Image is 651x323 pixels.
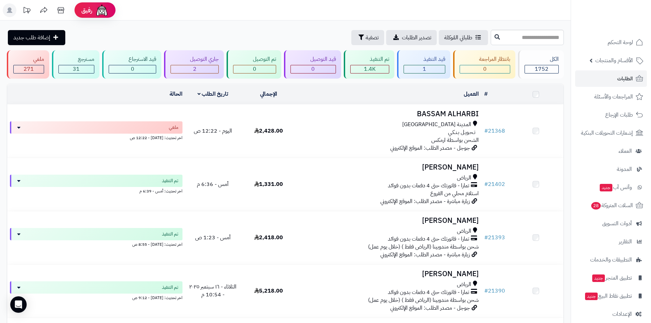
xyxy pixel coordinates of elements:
span: 31 [73,65,80,73]
span: 2,418.00 [254,233,283,242]
div: تم التنفيذ [350,55,390,63]
a: الإعدادات [575,306,647,322]
span: التقارير [619,237,632,246]
span: تم التنفيذ [162,284,178,291]
a: إضافة طلب جديد [8,30,65,45]
a: العميل [464,90,479,98]
div: اخر تحديث: أمس - 6:39 م [10,187,182,194]
div: 31 [59,65,94,73]
div: 1447 [351,65,389,73]
a: قيد الاسترجاع 0 [101,50,163,79]
span: # [484,127,488,135]
a: مسترجع 31 [51,50,101,79]
a: تطبيق المتجرجديد [575,270,647,286]
span: جوجل - مصدر الطلب: الموقع الإلكتروني [390,144,470,152]
span: الطلبات [617,74,633,83]
a: ملغي 271 [5,50,51,79]
span: 0 [131,65,134,73]
span: تطبيق المتجر [592,273,632,283]
a: الحالة [169,90,182,98]
a: لوحة التحكم [575,34,647,51]
a: وآتس آبجديد [575,179,647,196]
a: الطلبات [575,70,647,87]
div: اخر تحديث: [DATE] - 8:55 ص [10,240,182,247]
div: Open Intercom Messenger [10,296,27,313]
span: 0 [311,65,315,73]
div: الكل [525,55,559,63]
span: الرياض [457,281,471,288]
span: # [484,233,488,242]
span: إشعارات التحويلات البنكية [581,128,633,138]
span: تمارا - فاتورتك حتى 4 دفعات بدون فوائد [388,182,469,190]
span: # [484,287,488,295]
div: 0 [460,65,510,73]
span: المدينة [GEOGRAPHIC_DATA] [402,121,471,129]
a: أدوات التسويق [575,215,647,232]
div: بانتظار المراجعة [460,55,511,63]
a: طلباتي المُوكلة [439,30,488,45]
div: اخر تحديث: [DATE] - 12:22 ص [10,134,182,141]
span: 1.4K [364,65,376,73]
span: زيارة مباشرة - مصدر الطلب: الموقع الإلكتروني [380,251,470,259]
a: السلات المتروكة28 [575,197,647,214]
span: رفيق [81,6,92,14]
a: بانتظار المراجعة 0 [452,50,517,79]
span: استلام محلي من الفروع [430,189,479,198]
div: 0 [233,65,276,73]
a: #21368 [484,127,505,135]
span: تمارا - فاتورتك حتى 4 دفعات بدون فوائد [388,288,469,296]
span: زيارة مباشرة - مصدر الطلب: الموقع الإلكتروني [380,197,470,205]
span: 271 [24,65,34,73]
div: جاري التوصيل [171,55,219,63]
span: المراجعات والأسئلة [594,92,633,102]
div: تم التوصيل [233,55,276,63]
span: 2 [193,65,196,73]
span: الرياض [457,227,471,235]
a: #21390 [484,287,505,295]
a: التطبيقات والخدمات [575,252,647,268]
h3: BASSAM ALHARBI [299,110,479,118]
span: الشحن بواسطة ارمكس [431,136,479,144]
span: أمس - 6:36 م [197,180,229,188]
div: 1 [404,65,445,73]
span: جديد [585,293,598,300]
a: طلبات الإرجاع [575,107,647,123]
span: الثلاثاء - ١٦ سبتمبر ٢٠٢٥ - 10:54 م [189,283,236,299]
a: العملاء [575,143,647,159]
span: أدوات التسويق [602,219,632,228]
div: مسترجع [58,55,95,63]
span: وآتس آب [599,183,632,192]
span: الأقسام والمنتجات [595,56,633,65]
span: تصدير الطلبات [402,33,431,42]
span: 1 [423,65,426,73]
a: قيد التوصيل 0 [283,50,342,79]
a: #21402 [484,180,505,188]
span: جديد [592,274,605,282]
div: قيد التنفيذ [404,55,445,63]
span: تم التنفيذ [162,231,178,238]
span: المدونة [617,164,632,174]
span: طلباتي المُوكلة [444,33,472,42]
span: جديد [600,184,612,191]
span: التطبيقات والخدمات [590,255,632,265]
span: تم التنفيذ [162,177,178,184]
span: السلات المتروكة [591,201,633,210]
a: تحديثات المنصة [18,3,35,19]
div: 271 [14,65,44,73]
a: # [484,90,488,98]
span: تـحـويـل بـنـكـي [448,129,475,136]
span: 28 [591,202,601,210]
span: تصفية [366,33,379,42]
span: 1,331.00 [254,180,283,188]
div: 0 [291,65,336,73]
img: logo-2.png [605,19,645,33]
a: تطبيق نقاط البيعجديد [575,288,647,304]
a: المراجعات والأسئلة [575,89,647,105]
span: 1752 [535,65,548,73]
a: تم التنفيذ 1.4K [342,50,396,79]
div: 2 [171,65,219,73]
span: تطبيق نقاط البيع [584,291,632,301]
span: جوجل - مصدر الطلب: الموقع الإلكتروني [390,304,470,312]
a: #21393 [484,233,505,242]
a: المدونة [575,161,647,177]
